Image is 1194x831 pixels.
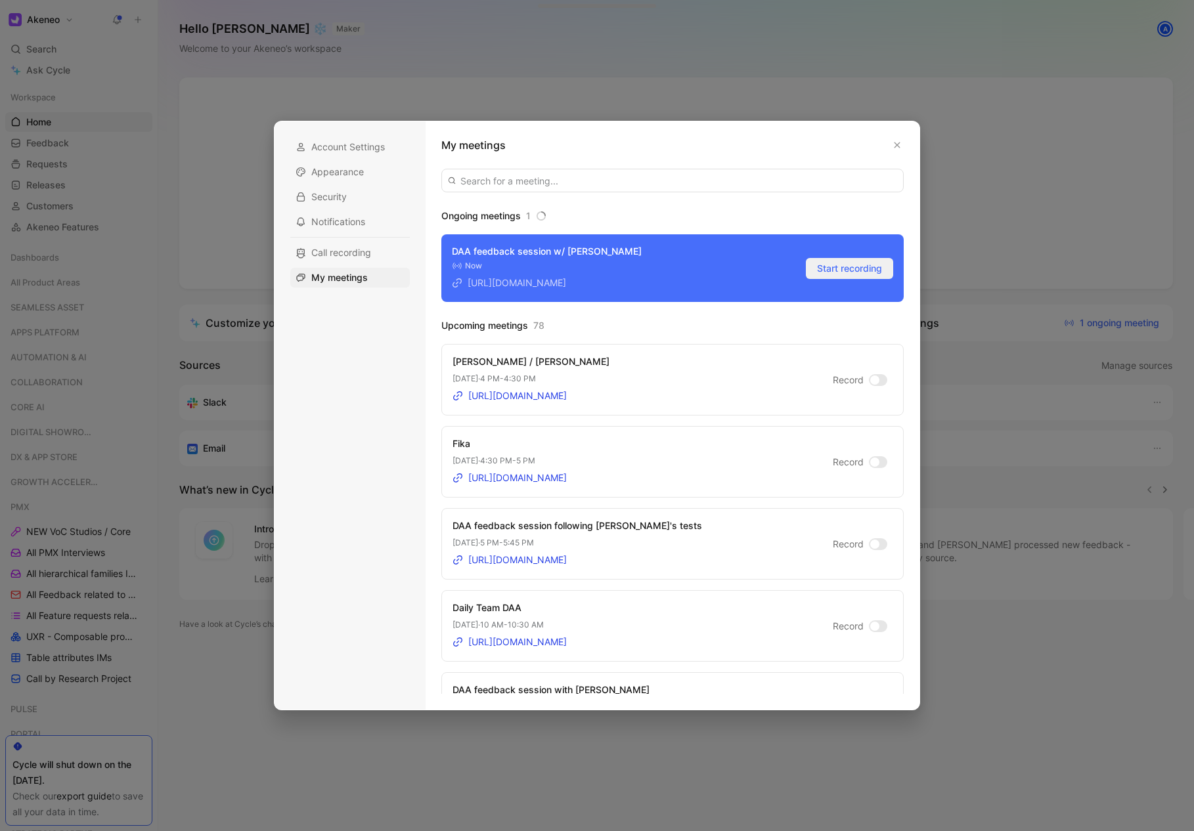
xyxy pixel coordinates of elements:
[453,454,567,467] p: [DATE] · 4:30 PM - 5 PM
[833,536,864,552] span: Record
[290,268,410,288] div: My meetings
[453,536,702,549] p: [DATE] · 5 PM - 5:45 PM
[833,454,864,470] span: Record
[817,261,882,276] span: Start recording
[453,618,567,631] p: [DATE] · 10 AM - 10:30 AM
[452,259,642,272] div: Now
[441,137,506,153] h1: My meetings
[311,140,385,154] span: Account Settings
[833,618,864,634] span: Record
[453,600,567,616] div: Daily Team DAA
[453,682,650,698] div: DAA feedback session with [PERSON_NAME]
[453,388,567,404] a: [URL][DOMAIN_NAME]
[453,634,567,650] a: [URL][DOMAIN_NAME]
[453,552,567,568] a: [URL][DOMAIN_NAME]
[311,190,347,203] span: Security
[290,187,410,207] div: Security
[441,318,904,333] h3: Upcoming meetings
[453,518,702,534] div: DAA feedback session following [PERSON_NAME]'s tests
[453,372,609,385] p: [DATE] · 4 PM - 4:30 PM
[806,258,893,279] button: Start recording
[311,246,371,259] span: Call recording
[311,271,368,284] span: My meetings
[290,162,410,182] div: Appearance
[290,212,410,232] div: Notifications
[453,354,609,370] div: [PERSON_NAME] / [PERSON_NAME]
[441,169,904,192] input: Search for a meeting...
[452,244,642,259] div: DAA feedback session w/ [PERSON_NAME]
[290,137,410,157] div: Account Settings
[452,275,566,291] a: [URL][DOMAIN_NAME]
[290,243,410,263] div: Call recording
[526,208,531,224] span: 1
[453,436,567,452] div: Fika
[311,165,364,179] span: Appearance
[833,372,864,388] span: Record
[533,318,544,333] span: 78
[441,208,904,224] h3: Ongoing meetings
[311,215,365,228] span: Notifications
[453,470,567,486] a: [URL][DOMAIN_NAME]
